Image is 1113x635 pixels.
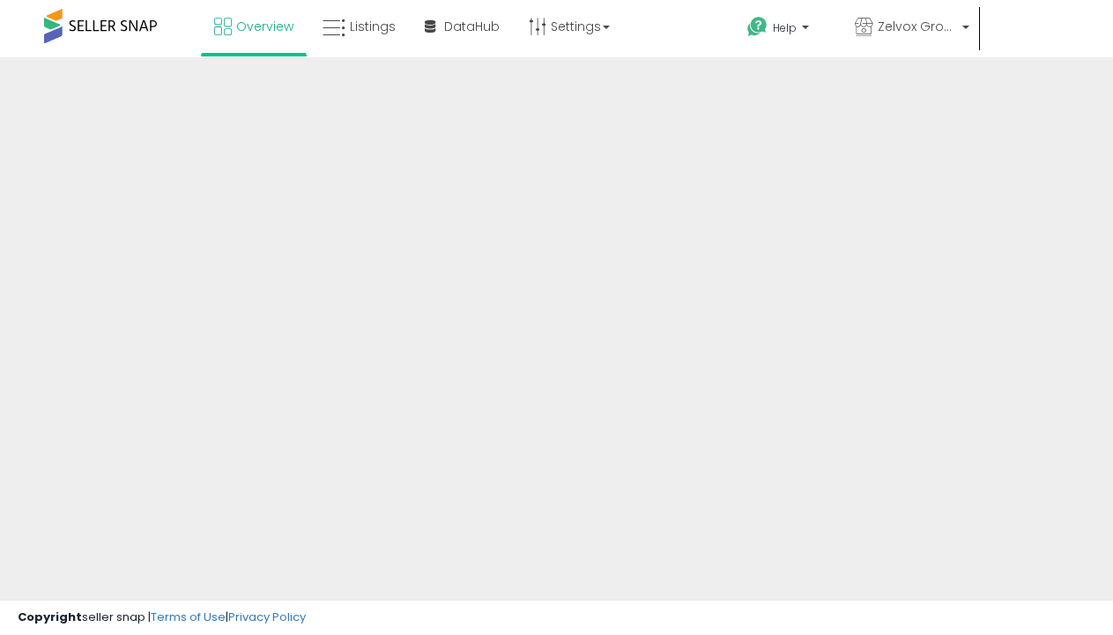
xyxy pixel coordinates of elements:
i: Get Help [746,16,768,38]
span: Listings [350,18,396,35]
span: Zelvox Group LLC [878,18,957,35]
a: Privacy Policy [228,609,306,625]
strong: Copyright [18,609,82,625]
span: Overview [236,18,293,35]
a: Help [733,3,839,57]
a: Terms of Use [151,609,226,625]
span: Help [773,20,797,35]
div: seller snap | | [18,609,306,626]
span: DataHub [444,18,500,35]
